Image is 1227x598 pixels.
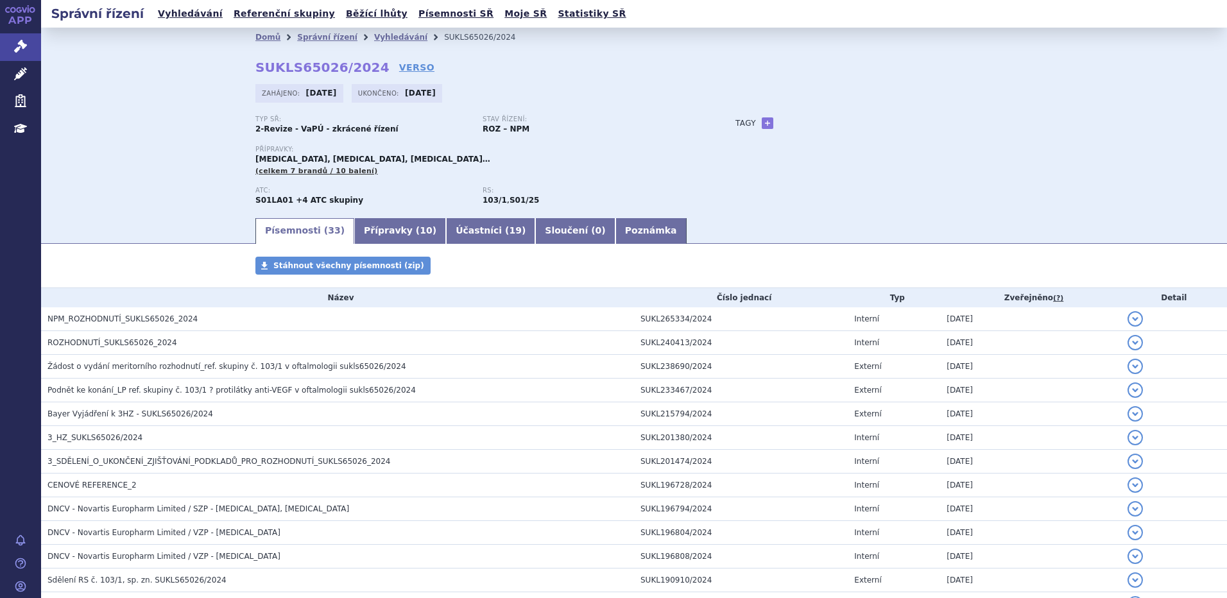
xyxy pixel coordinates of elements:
[306,89,337,98] strong: [DATE]
[762,117,773,129] a: +
[634,379,848,402] td: SUKL233467/2024
[358,88,402,98] span: Ukončeno:
[509,225,521,235] span: 19
[1128,525,1143,540] button: detail
[854,409,881,418] span: Externí
[940,331,1120,355] td: [DATE]
[1053,294,1063,303] abbr: (?)
[47,338,177,347] span: ROZHODNUTÍ_SUKLS65026_2024
[1128,335,1143,350] button: detail
[444,28,532,47] li: SUKLS65026/2024
[47,362,406,371] span: Žádost o vydání meritorního rozhodnutí_ref. skupiny č. 103/1 v oftalmologii sukls65026/2024
[510,196,539,205] strong: aflibercept
[405,89,436,98] strong: [DATE]
[446,218,535,244] a: Účastníci (19)
[154,5,227,22] a: Vyhledávání
[554,5,630,22] a: Statistiky SŘ
[1128,406,1143,422] button: detail
[1128,549,1143,564] button: detail
[940,307,1120,331] td: [DATE]
[230,5,339,22] a: Referenční skupiny
[47,386,416,395] span: Podnět ke konání_LP ref. skupiny č. 103/1 ? protilátky anti-VEGF v oftalmologii sukls65026/2024
[1128,311,1143,327] button: detail
[854,314,879,323] span: Interní
[854,362,881,371] span: Externí
[255,218,354,244] a: Písemnosti (33)
[255,146,710,153] p: Přípravky:
[255,60,390,75] strong: SUKLS65026/2024
[297,33,357,42] a: Správní řízení
[47,552,280,561] span: DNCV - Novartis Europharm Limited / VZP - LUCENTIS
[420,225,432,235] span: 10
[1128,572,1143,588] button: detail
[940,288,1120,307] th: Zveřejněno
[41,288,634,307] th: Název
[634,331,848,355] td: SUKL240413/2024
[1128,430,1143,445] button: detail
[854,433,879,442] span: Interní
[399,61,434,74] a: VERSO
[47,409,213,418] span: Bayer Vyjádření k 3HZ - SUKLS65026/2024
[483,124,529,133] strong: ROZ – NPM
[255,257,431,275] a: Stáhnout všechny písemnosti (zip)
[1121,288,1227,307] th: Detail
[47,528,280,537] span: DNCV - Novartis Europharm Limited / VZP - BEOVU
[1128,501,1143,517] button: detail
[940,497,1120,521] td: [DATE]
[634,307,848,331] td: SUKL265334/2024
[1128,454,1143,469] button: detail
[47,457,390,466] span: 3_SDĚLENÍ_O_UKONČENÍ_ZJIŠŤOVÁNÍ_PODKLADŮ_PRO_ROZHODNUTÍ_SUKLS65026_2024
[47,314,198,323] span: NPM_ROZHODNUTÍ_SUKLS65026_2024
[854,528,879,537] span: Interní
[940,474,1120,497] td: [DATE]
[940,521,1120,545] td: [DATE]
[328,225,340,235] span: 33
[255,115,470,123] p: Typ SŘ:
[854,552,879,561] span: Interní
[1128,359,1143,374] button: detail
[854,386,881,395] span: Externí
[634,497,848,521] td: SUKL196794/2024
[940,545,1120,568] td: [DATE]
[483,115,697,123] p: Stav řízení:
[854,576,881,585] span: Externí
[483,187,697,194] p: RS:
[634,402,848,426] td: SUKL215794/2024
[501,5,551,22] a: Moje SŘ
[47,433,142,442] span: 3_HZ_SUKLS65026/2024
[634,426,848,450] td: SUKL201380/2024
[634,568,848,592] td: SUKL190910/2024
[940,426,1120,450] td: [DATE]
[854,457,879,466] span: Interní
[1128,477,1143,493] button: detail
[255,187,470,194] p: ATC:
[354,218,446,244] a: Přípravky (10)
[255,196,293,205] strong: VERTEPORFIN
[255,167,378,175] span: (celkem 7 brandů / 10 balení)
[940,355,1120,379] td: [DATE]
[535,218,615,244] a: Sloučení (0)
[262,88,302,98] span: Zahájeno:
[41,4,154,22] h2: Správní řízení
[47,504,349,513] span: DNCV - Novartis Europharm Limited / SZP - BEOVU, LUCENTIS
[273,261,424,270] span: Stáhnout všechny písemnosti (zip)
[940,379,1120,402] td: [DATE]
[634,474,848,497] td: SUKL196728/2024
[634,288,848,307] th: Číslo jednací
[634,450,848,474] td: SUKL201474/2024
[940,568,1120,592] td: [DATE]
[296,196,363,205] strong: +4 ATC skupiny
[255,155,490,164] span: [MEDICAL_DATA], [MEDICAL_DATA], [MEDICAL_DATA]…
[854,481,879,490] span: Interní
[634,521,848,545] td: SUKL196804/2024
[483,187,710,206] div: ,
[255,33,280,42] a: Domů
[1128,382,1143,398] button: detail
[634,545,848,568] td: SUKL196808/2024
[483,196,507,205] strong: látky k terapii věkem podmíněné makulární degenerace, lok.
[854,504,879,513] span: Interní
[854,338,879,347] span: Interní
[848,288,940,307] th: Typ
[415,5,497,22] a: Písemnosti SŘ
[342,5,411,22] a: Běžící lhůty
